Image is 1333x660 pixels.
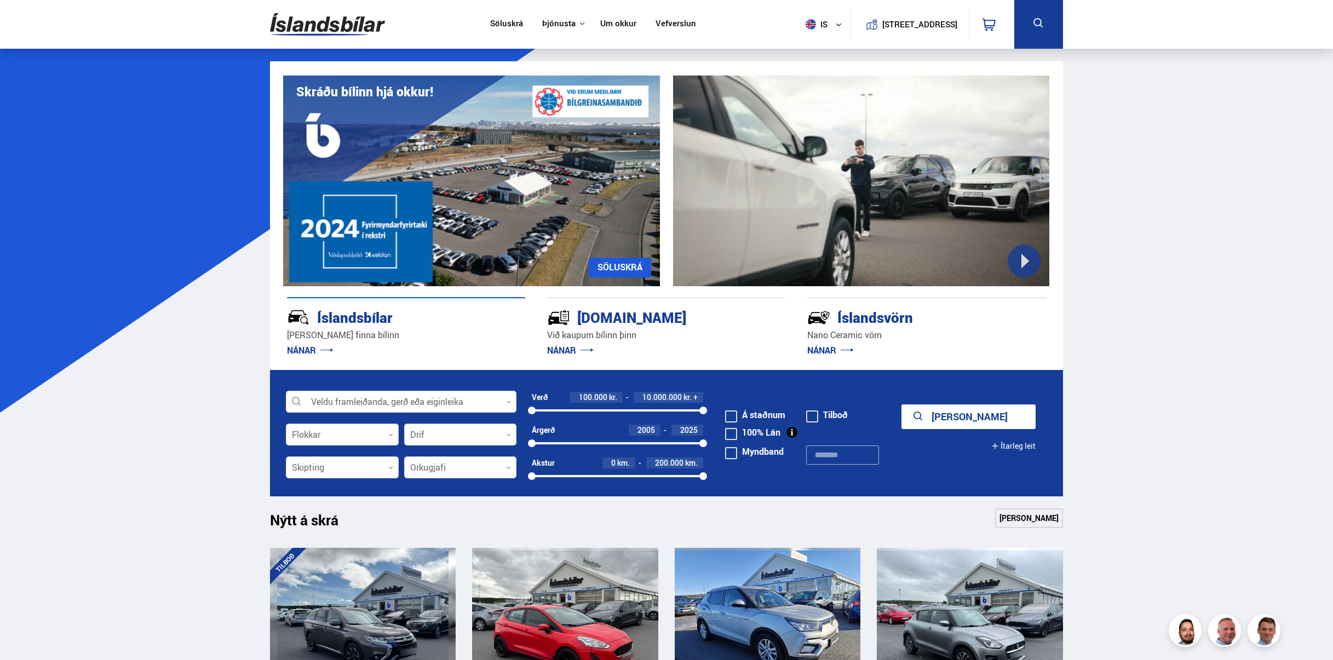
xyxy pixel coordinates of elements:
a: [STREET_ADDRESS] [857,9,963,40]
span: kr. [683,393,692,402]
span: 200.000 [655,458,683,468]
span: 2025 [680,425,698,435]
img: svg+xml;base64,PHN2ZyB4bWxucz0iaHR0cDovL3d3dy53My5vcmcvMjAwMC9zdmciIHdpZHRoPSI1MTIiIGhlaWdodD0iNT... [806,19,816,30]
span: + [693,393,698,402]
a: Um okkur [600,19,636,30]
div: Verð [532,393,548,402]
h1: Skráðu bílinn hjá okkur! [296,84,433,99]
p: Nano Ceramic vörn [807,329,1045,341]
button: Ítarleg leit [991,434,1036,459]
span: 100.000 [579,392,607,402]
div: Íslandsvörn [807,307,1007,326]
div: Árgerð [532,426,555,435]
img: JRvxyua_JYH6wB4c.svg [287,306,310,329]
span: km. [617,459,630,467]
a: NÁNAR [287,344,334,356]
button: [STREET_ADDRESS] [886,20,953,29]
span: kr. [609,393,617,402]
button: [PERSON_NAME] [901,404,1036,429]
label: Myndband [725,447,784,456]
label: 100% Lán [725,428,780,437]
a: NÁNAR [547,344,594,356]
p: Við kaupum bílinn þinn [547,329,785,341]
label: Tilboð [806,410,848,419]
span: is [801,19,829,30]
label: Á staðnum [725,410,785,419]
a: Söluskrá [490,19,523,30]
img: FbJEzSuNWCJXmdc-.webp [1249,616,1282,649]
span: 0 [611,458,616,468]
a: Vefverslun [656,19,696,30]
span: 2005 [637,425,655,435]
img: siFngHWaQ9KaOqBr.png [1210,616,1243,649]
h1: Nýtt á skrá [270,512,358,535]
img: -Svtn6bYgwAsiwNX.svg [807,306,830,329]
button: Þjónusta [542,19,576,29]
span: km. [685,459,698,467]
div: Akstur [532,459,555,467]
a: [PERSON_NAME] [995,508,1063,528]
div: [DOMAIN_NAME] [547,307,746,326]
div: Íslandsbílar [287,307,486,326]
p: [PERSON_NAME] finna bílinn [287,329,525,341]
a: SÖLUSKRÁ [589,258,651,277]
button: is [801,8,851,40]
img: G0Ugv5HjCgRt.svg [270,7,385,42]
span: 10.000.000 [642,392,682,402]
img: eKx6w-_Home_640_.png [283,76,660,286]
img: tr5P-W3DuiFaO7aO.svg [547,306,570,329]
img: nhp88E3Fdnt1Opn2.png [1170,616,1203,649]
a: NÁNAR [807,344,854,356]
